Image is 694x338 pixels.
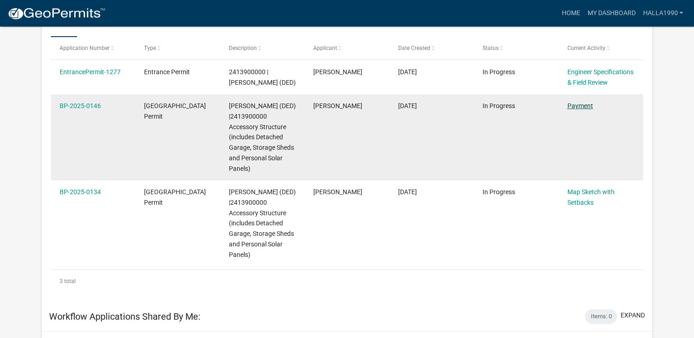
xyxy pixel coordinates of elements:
[135,37,220,59] datatable-header-cell: Type
[313,68,362,76] span: Alex hall
[583,5,639,22] a: My Dashboard
[621,311,645,320] button: expand
[585,309,617,324] div: Items: 0
[398,102,417,109] span: 09/09/2025
[144,102,206,120] span: Marion County Building Permit
[220,37,305,59] datatable-header-cell: Description
[389,37,473,59] datatable-header-cell: Date Created
[474,37,558,59] datatable-header-cell: Status
[229,188,296,258] span: Hall, Alex (DED) |2413900000 Accessory Structure (includes Detached Garage, Storage Sheds and Per...
[229,68,296,86] span: 2413900000 | Hall, Alex (DED)
[60,188,101,196] a: BP-2025-0134
[51,270,644,293] div: 3 total
[313,45,337,51] span: Applicant
[567,45,605,51] span: Current Activity
[558,37,643,59] datatable-header-cell: Current Activity
[144,45,156,51] span: Type
[60,102,101,109] a: BP-2025-0146
[567,68,633,86] a: Engineer Specifications & Field Review
[483,102,515,109] span: In Progress
[305,37,389,59] datatable-header-cell: Applicant
[313,188,362,196] span: Alex hall
[483,68,515,76] span: In Progress
[483,45,499,51] span: Status
[398,68,417,76] span: 09/09/2025
[144,68,190,76] span: Entrance Permit
[229,45,257,51] span: Description
[558,5,583,22] a: Home
[144,188,206,206] span: Marion County Building Permit
[60,45,110,51] span: Application Number
[49,311,200,322] h5: Workflow Applications Shared By Me:
[398,188,417,196] span: 08/27/2025
[639,5,687,22] a: Halla1990
[398,45,430,51] span: Date Created
[60,68,121,76] a: EntrancePermit-1277
[483,188,515,196] span: In Progress
[51,37,135,59] datatable-header-cell: Application Number
[229,102,296,172] span: Hall, Alex (DED) |2413900000 Accessory Structure (includes Detached Garage, Storage Sheds and Per...
[567,188,614,206] a: Map Sketch with Setbacks
[567,102,593,109] a: Payment
[313,102,362,109] span: Alex hall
